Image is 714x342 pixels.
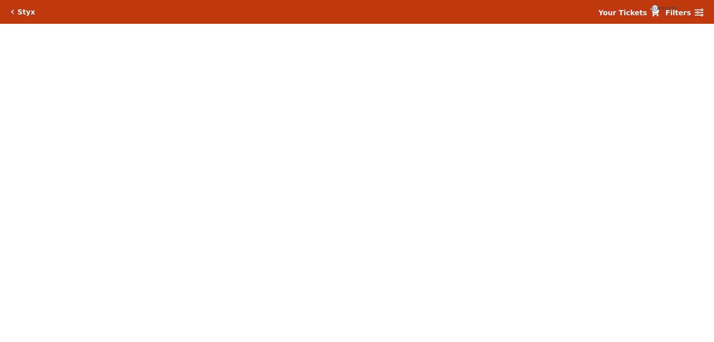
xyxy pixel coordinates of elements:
strong: Filters [665,9,691,17]
a: Filters [665,7,703,18]
a: Your Tickets {{cartCount}} [598,7,659,18]
h5: Styx [17,8,35,16]
a: Click here to go back to filters [11,9,14,15]
span: {{cartCount}} [652,5,658,12]
strong: Your Tickets [598,9,647,17]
